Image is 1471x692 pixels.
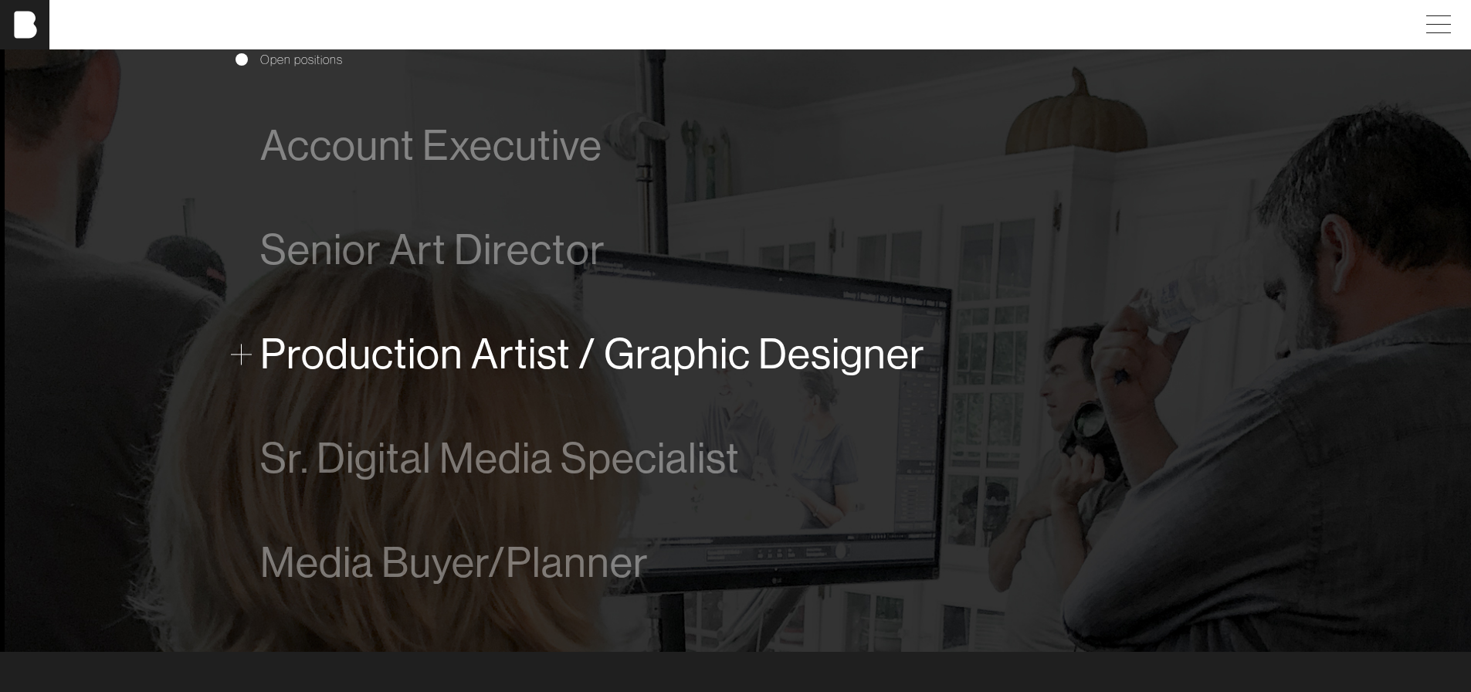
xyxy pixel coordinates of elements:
[260,50,343,69] span: Open positions
[260,331,925,378] span: Production Artist / Graphic Designer
[260,539,649,586] span: Media Buyer/Planner
[260,226,605,273] span: Senior Art Director
[260,435,740,482] span: Sr. Digital Media Specialist
[260,122,602,169] span: Account Executive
